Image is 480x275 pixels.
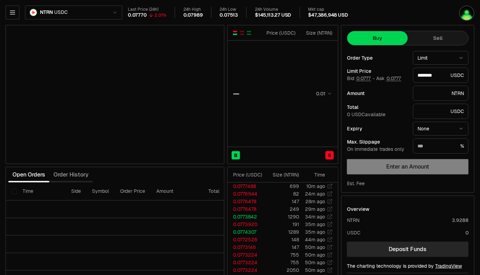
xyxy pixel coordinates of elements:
td: 0.0772528 [227,236,265,243]
div: USDC [413,104,469,119]
td: 2050 [265,266,299,274]
td: 0.0773224 [227,266,265,274]
div: % [413,138,469,154]
span: Ask [376,76,402,82]
time: 29m ago [305,206,325,212]
div: Time [305,171,325,178]
div: Amount [347,91,407,96]
time: 35m ago [305,229,325,235]
td: 0.0774307 [227,228,265,236]
div: Order Type [347,55,407,60]
button: 0.0777 [386,76,402,81]
th: Total [203,182,255,200]
button: Sell [408,31,468,45]
td: 0.0773146 [227,243,265,251]
span: Bid - [347,76,375,82]
div: — [233,89,239,98]
td: 699 [265,182,299,190]
button: Limit [413,51,469,65]
button: Buy [347,31,408,45]
time: 28m ago [305,198,325,205]
span: S [328,152,331,159]
div: 24h High [183,7,203,12]
time: 50m ago [305,252,325,258]
div: Price ( USDC ) [265,29,296,36]
button: 0.0777 [356,76,371,81]
div: Last Price (24h) [128,7,166,12]
div: On immediate trades only [347,146,407,153]
button: Open Orders [8,168,49,182]
td: 1290 [265,213,299,221]
div: 3.9288 [452,217,469,224]
th: Side [66,182,86,200]
button: Show Buy and Sell Orders [232,30,238,36]
time: 24m ago [305,191,325,197]
div: 24h Low [220,7,238,12]
button: Order History [49,168,93,182]
td: 0.0776944 [227,190,265,198]
time: 50m ago [305,267,325,273]
td: 0.0773842 [227,213,265,221]
div: Overview [347,206,370,213]
span: 0 USDC available [347,111,386,118]
td: 755 [265,251,299,259]
td: 0.0773224 [227,251,265,259]
th: Symbol [86,182,115,200]
td: 191 [265,221,299,228]
td: 1289 [265,228,299,236]
time: 34m ago [305,214,325,220]
time: 50m ago [305,259,325,266]
td: 82 [265,190,299,198]
div: USDC [347,229,361,236]
div: $145,113.27 USD [255,12,291,18]
button: 0.01 [314,89,332,98]
td: 0.0777488 [227,182,265,190]
button: Select all [11,189,17,194]
td: 249 [265,205,299,213]
time: 44m ago [305,237,325,243]
td: 147 [265,198,299,205]
div: Mkt cap [308,7,348,12]
button: Show Buy Orders Only [246,30,252,36]
a: TradingView [435,263,462,269]
div: The charting technology is provided by [347,263,469,269]
td: 0.0776478 [227,205,265,213]
span: B [234,152,238,159]
span: USDC [54,9,67,16]
div: USDC [413,68,469,83]
div: 0 [465,229,469,236]
div: NTRN [347,217,359,224]
iframe: Financial Chart [6,25,224,164]
th: Order Price [115,182,151,200]
div: 0.07513 [220,12,238,18]
img: lost seed phrase [460,6,474,20]
div: 0.07770 [128,12,147,18]
div: Size ( NTRN ) [271,171,299,178]
td: 0.0773224 [227,259,265,266]
img: NTRN Logo [30,9,37,16]
div: 24h Volume [255,7,291,12]
button: Show Sell Orders Only [239,30,245,36]
div: Expiry [347,126,407,131]
span: NTRN [40,9,53,16]
a: Deposit Funds [347,242,469,257]
time: 35m ago [305,221,325,227]
div: Limit Price [347,69,407,74]
div: Max. Slippage [347,139,407,144]
time: 10m ago [306,183,325,189]
td: 148 [265,236,299,243]
div: 2.01% [155,12,166,18]
time: 50m ago [305,244,325,250]
th: Amount [151,182,203,200]
button: None [413,122,469,136]
div: $47,386,948 USD [308,12,348,18]
td: 147 [265,243,299,251]
th: Time [17,182,66,200]
div: NTRN [413,86,469,101]
td: 755 [265,259,299,266]
div: Size ( NTRN ) [301,29,332,36]
div: Total [347,105,407,110]
td: 0.0776478 [227,198,265,205]
div: Price ( USDC ) [233,171,265,178]
div: Est. Fee [347,180,365,187]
